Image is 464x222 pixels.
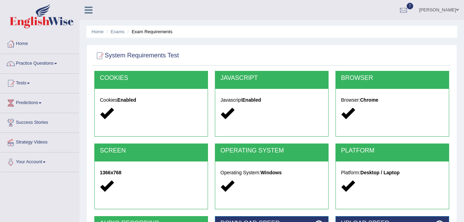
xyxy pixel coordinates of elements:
h5: Cookies [100,98,202,103]
strong: 1366x768 [100,170,121,175]
a: Tests [0,74,79,91]
h2: System Requirements Test [94,50,179,61]
h5: Javascript [220,98,323,103]
h2: PLATFORM [341,147,444,154]
strong: Chrome [360,97,378,103]
a: Practice Questions [0,54,79,71]
strong: Desktop / Laptop [360,170,400,175]
h5: Platform: [341,170,444,175]
a: Predictions [0,93,79,111]
h2: SCREEN [100,147,202,154]
strong: Enabled [117,97,136,103]
h2: BROWSER [341,75,444,82]
strong: Windows [261,170,282,175]
h2: OPERATING SYSTEM [220,147,323,154]
h5: Browser: [341,98,444,103]
li: Exam Requirements [126,28,172,35]
a: Exams [111,29,125,34]
a: Success Stories [0,113,79,130]
strong: Enabled [242,97,261,103]
a: Home [0,34,79,52]
h2: COOKIES [100,75,202,82]
a: Your Account [0,152,79,170]
h2: JAVASCRIPT [220,75,323,82]
h5: Operating System: [220,170,323,175]
a: Strategy Videos [0,133,79,150]
span: 7 [407,3,414,9]
a: Home [92,29,104,34]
